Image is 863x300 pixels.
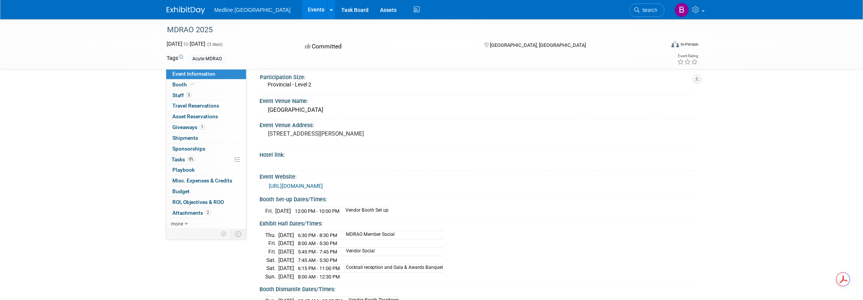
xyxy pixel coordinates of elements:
img: Format-Inperson.png [671,41,679,47]
a: [URL][DOMAIN_NAME] [269,183,323,189]
td: Fri. [265,239,278,248]
div: Acute MDRAO [190,55,224,63]
td: Fri. [265,247,278,256]
div: MDRAO 2025 [164,23,653,37]
span: 1 [199,124,205,130]
td: Fri. [265,207,275,215]
a: more [166,219,246,229]
span: more [171,220,183,227]
span: [DATE] [DATE] [167,41,205,47]
a: Search [629,3,665,17]
span: Asset Reservations [172,113,218,119]
div: Event Venue Name: [260,95,696,105]
span: ROI, Objectives & ROO [172,199,224,205]
span: 0% [187,156,195,162]
pre: [STREET_ADDRESS][PERSON_NAME] [268,130,433,137]
td: Sat. [265,256,278,264]
a: Sponsorships [166,144,246,154]
td: [DATE] [278,256,294,264]
a: Staff3 [166,90,246,101]
a: Misc. Expenses & Credits [166,176,246,186]
td: Thu. [265,231,278,239]
span: Travel Reservations [172,103,219,109]
span: Sponsorships [172,146,205,152]
span: Provincial - Level 2 [268,81,311,88]
div: Event Format [619,40,698,51]
a: Tasks0% [166,154,246,165]
span: Shipments [172,135,198,141]
div: Event Venue Address: [260,119,696,129]
img: ExhibitDay [167,7,205,14]
span: Search [640,7,657,13]
a: Playbook [166,165,246,175]
div: [GEOGRAPHIC_DATA] [265,104,691,116]
td: Vendor Booth Set up [341,207,389,215]
div: Committed [303,40,472,53]
div: In-Person [680,41,698,47]
div: Exhibit Hall Dates/Times: [260,218,696,227]
span: [GEOGRAPHIC_DATA], [GEOGRAPHIC_DATA] [490,42,586,48]
span: (3 days) [207,42,223,47]
span: Event Information [172,71,215,77]
div: Booth Set-up Dates/Times: [260,194,696,203]
a: Shipments [166,133,246,143]
span: Budget [172,188,190,194]
td: [DATE] [278,239,294,248]
span: 5:45 PM - 7:45 PM [298,249,337,255]
a: Event Information [166,69,246,79]
span: 8:00 AM - 5:30 PM [298,240,337,246]
div: Event Rating [677,54,698,58]
td: [DATE] [278,272,294,280]
td: Personalize Event Tab Strip [217,229,231,239]
a: Giveaways1 [166,122,246,133]
span: 7:45 AM - 5:30 PM [298,257,337,263]
td: Toggle Event Tabs [231,229,246,239]
div: Booth Dismantle Dates/Times: [260,283,696,293]
td: Sat. [265,264,278,273]
img: Braeden Patchell [675,3,689,17]
span: 2 [205,210,211,215]
td: Tags [167,54,183,63]
td: MDRAO Member Social [341,231,443,239]
span: to [182,41,190,47]
a: ROI, Objectives & ROO [166,197,246,207]
span: 8:00 AM - 12:30 PM [298,274,340,280]
span: Playbook [172,167,195,173]
td: Cocktail reception and Gala & Awards Banquet [341,264,443,273]
td: Sun. [265,272,278,280]
a: Travel Reservations [166,101,246,111]
span: 3 [186,92,192,98]
span: Staff [172,92,192,98]
a: Booth [166,80,246,90]
span: Misc. Expenses & Credits [172,177,232,184]
div: Hotel link: [260,149,696,159]
td: [DATE] [278,247,294,256]
div: Participation Size: [260,71,693,81]
td: [DATE] [278,231,294,239]
span: Tasks [172,156,195,162]
td: [DATE] [275,207,291,215]
span: Attachments [172,210,211,216]
i: Booth reservation complete [190,82,194,86]
td: [DATE] [278,264,294,273]
span: 12:00 PM - 10:00 PM [295,208,339,214]
a: Asset Reservations [166,111,246,122]
span: 6:30 PM - 8:30 PM [298,232,337,238]
a: Attachments2 [166,208,246,218]
span: Booth [172,81,196,88]
td: Vendor Social [341,247,443,256]
a: Budget [166,186,246,197]
span: Giveaways [172,124,205,130]
span: Medline [GEOGRAPHIC_DATA] [214,7,291,13]
span: 6:15 PM - 11:00 PM [298,265,340,271]
div: Event Website: [260,171,696,181]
